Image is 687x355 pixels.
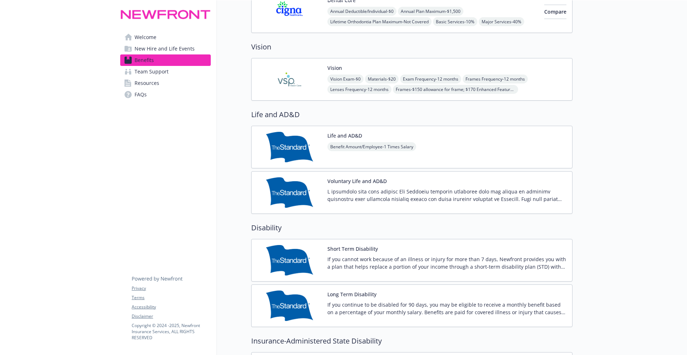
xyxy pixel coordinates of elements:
span: Resources [135,77,159,89]
a: Privacy [132,285,210,292]
p: L ipsumdolo sita cons adipisc Eli Seddoeiu temporin utlaboree dolo mag aliqua en adminimv quisnos... [327,188,566,203]
img: Standard Insurance Company carrier logo [257,291,322,321]
a: New Hire and Life Events [120,43,211,54]
a: Benefits [120,54,211,66]
span: Team Support [135,66,169,77]
p: Copyright © 2024 - 2025 , Newfront Insurance Services, ALL RIGHTS RESERVED [132,322,210,341]
button: Life and AD&D [327,132,362,139]
button: Compare [544,5,566,19]
h2: Insurance-Administered State Disability [251,336,572,346]
h2: Life and AD&D [251,109,572,120]
h2: Disability [251,222,572,233]
img: Standard Insurance Company carrier logo [257,245,322,275]
span: Benefits [135,54,154,66]
button: Short Term Disability [327,245,378,253]
p: If you continue to be disabled for 90 days, you may be eligible to receive a monthly benefit base... [327,301,566,316]
span: FAQs [135,89,147,100]
span: Exam Frequency - 12 months [400,75,461,83]
a: Terms [132,294,210,301]
a: FAQs [120,89,211,100]
h2: Vision [251,42,572,52]
a: Team Support [120,66,211,77]
button: Long Term Disability [327,291,376,298]
span: Materials - $20 [365,75,399,83]
a: Disclaimer [132,313,210,320]
span: Compare [544,8,566,15]
span: New Hire and Life Events [135,43,195,54]
button: Voluntary Life and AD&D [327,177,387,185]
span: Basic Services - 10% [433,17,477,26]
span: Major Services - 40% [479,17,524,26]
a: Resources [120,77,211,89]
span: Annual Plan Maximum - $1,500 [398,7,463,16]
span: Frames Frequency - 12 months [463,75,528,83]
button: Vision [327,64,342,72]
span: Vision Exam - $0 [327,75,364,83]
img: Standard Insurance Company carrier logo [257,132,322,162]
span: Lenses Frequency - 12 months [327,85,391,94]
span: Welcome [135,32,156,43]
img: Standard Insurance Company carrier logo [257,177,322,208]
a: Welcome [120,32,211,43]
span: Frames - $150 allowance for frame; $170 Enhanced Featured Frame Brands allowance; 20% savings on ... [393,85,518,94]
span: Benefit Amount/Employee - 1 Times Salary [327,142,416,151]
span: Annual Deductible/Individual - $0 [327,7,396,16]
p: If you cannot work because of an illness or injury for more than 7 days, Newfront provides you wi... [327,255,566,270]
span: Lifetime Orthodontia Plan Maximum - Not Covered [327,17,432,26]
img: Vision Service Plan carrier logo [257,64,322,95]
a: Accessibility [132,304,210,310]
